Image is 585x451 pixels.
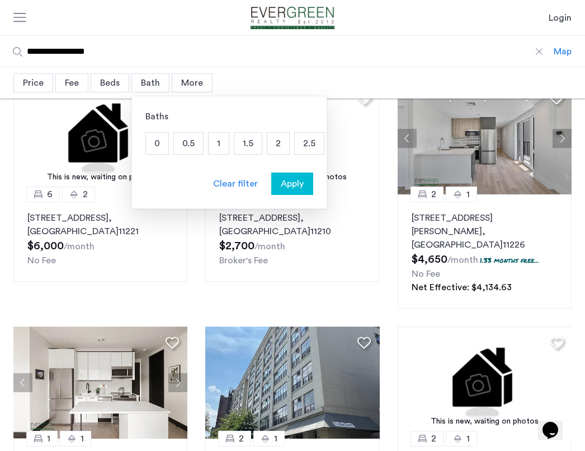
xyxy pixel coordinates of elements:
[295,133,324,154] p: 2.5
[65,78,79,87] span: Fee
[538,406,574,440] iframe: chat widget
[174,133,203,154] p: 0.5
[91,73,129,92] div: Beds
[554,45,572,58] div: Map
[145,110,313,123] div: Baths
[267,133,289,154] p: 2
[172,73,213,92] div: More
[271,173,313,195] button: button
[234,133,262,154] p: 1.5
[281,177,304,190] span: Apply
[146,133,168,154] p: 0
[238,7,347,29] img: logo
[213,177,258,190] div: Clear filter
[549,11,572,25] a: Login
[238,7,347,29] a: Cazamio Logo
[131,73,169,92] div: Bath
[209,133,229,154] p: 1
[13,73,53,92] div: Price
